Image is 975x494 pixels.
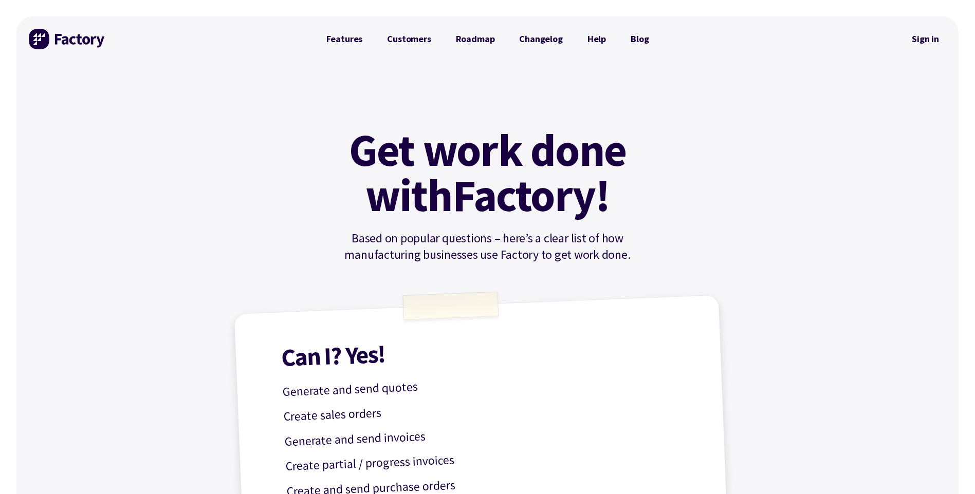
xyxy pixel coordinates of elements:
nav: Primary Navigation [314,29,661,49]
p: Generate and send quotes [282,366,693,402]
a: Sign in [905,27,946,51]
a: Customers [375,29,443,49]
a: Changelog [507,29,575,49]
nav: Secondary Navigation [905,27,946,51]
h1: Get work done with [334,127,642,218]
a: Blog [618,29,661,49]
img: Factory [29,29,106,49]
mark: Factory! [452,173,610,218]
a: Features [314,29,375,49]
h1: Can I? Yes! [281,329,691,370]
p: Create partial / progress invoices [285,441,696,477]
p: Generate and send invoices [284,416,695,452]
a: Roadmap [444,29,507,49]
p: Create sales orders [283,391,694,427]
p: Based on popular questions – here’s a clear list of how manufacturing businesses use Factory to g... [314,230,661,263]
a: Help [575,29,618,49]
